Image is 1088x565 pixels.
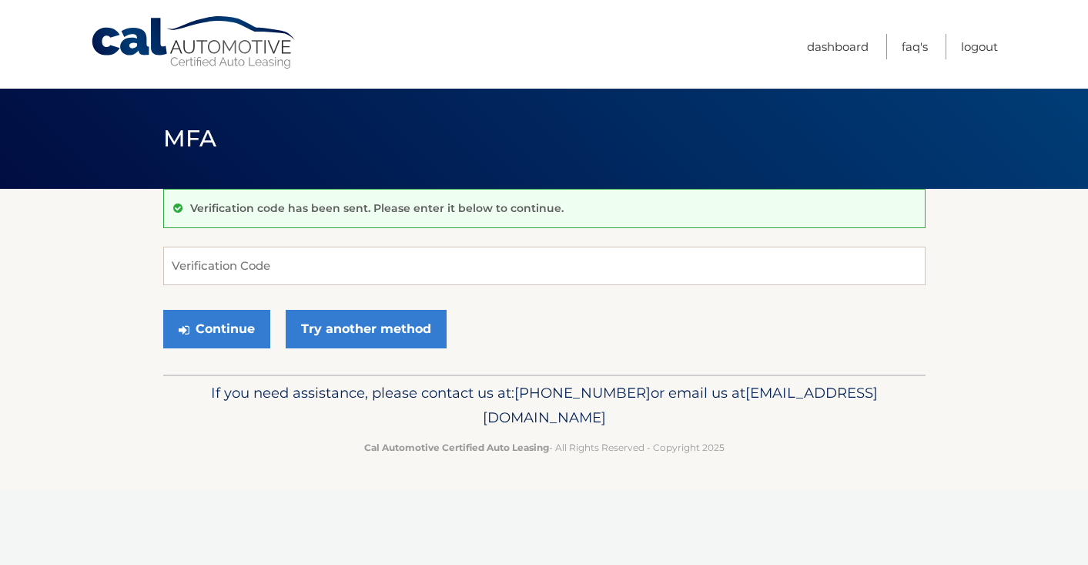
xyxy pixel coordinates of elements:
span: [PHONE_NUMBER] [514,384,651,402]
a: Logout [961,34,998,59]
p: If you need assistance, please contact us at: or email us at [173,381,916,430]
a: Cal Automotive [90,15,298,70]
strong: Cal Automotive Certified Auto Leasing [364,442,549,453]
span: MFA [163,124,217,153]
span: [EMAIL_ADDRESS][DOMAIN_NAME] [483,384,878,426]
a: Try another method [286,310,447,348]
input: Verification Code [163,247,926,285]
p: Verification code has been sent. Please enter it below to continue. [190,201,564,215]
button: Continue [163,310,270,348]
a: Dashboard [807,34,869,59]
p: - All Rights Reserved - Copyright 2025 [173,439,916,456]
a: FAQ's [902,34,928,59]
